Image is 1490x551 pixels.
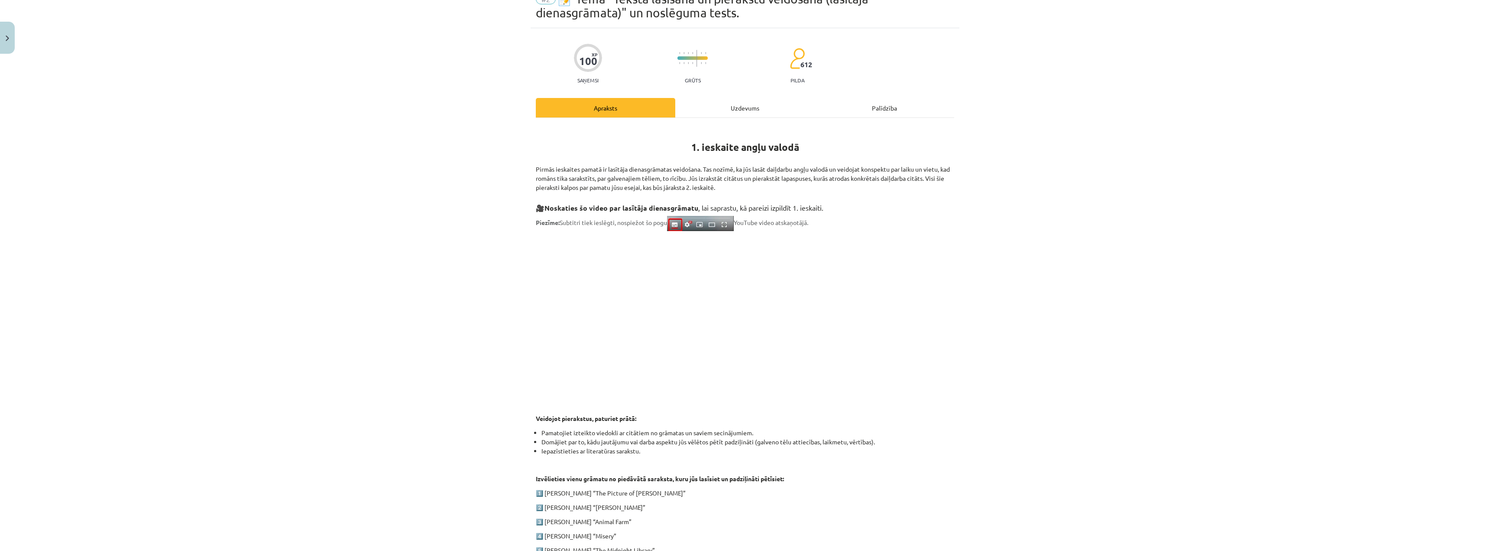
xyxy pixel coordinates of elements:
li: Pamatojiet izteikto viedokli ar citātiem no grāmatas un saviem secinājumiem. [541,428,954,437]
div: Uzdevums [675,98,815,117]
div: 100 [579,55,597,67]
p: Grūts [685,77,701,83]
img: icon-short-line-57e1e144782c952c97e751825c79c345078a6d821885a25fce030b3d8c18986b.svg [701,62,702,64]
strong: Noskaties šo video par lasītāja dienasgrāmatu [544,203,698,212]
img: icon-short-line-57e1e144782c952c97e751825c79c345078a6d821885a25fce030b3d8c18986b.svg [692,52,693,54]
img: icon-close-lesson-0947bae3869378f0d4975bcd49f059093ad1ed9edebbc8119c70593378902aed.svg [6,36,9,41]
span: Subtitri tiek ieslēgti, nospiežot šo pogu YouTube video atskaņotājā. [536,218,808,226]
img: icon-short-line-57e1e144782c952c97e751825c79c345078a6d821885a25fce030b3d8c18986b.svg [688,52,689,54]
span: 612 [800,61,812,68]
strong: Izvēlieties vienu grāmatu no piedāvātā saraksta, kuru jūs lasīsiet un padziļināti pētīsiet: [536,475,784,483]
div: Apraksts [536,98,675,117]
p: Pirmās ieskaites pamatā ir lasītāja dienasgrāmatas veidošana. Tas nozīmē, ka jūs lasāt daiļdarbu ... [536,156,954,192]
img: icon-short-line-57e1e144782c952c97e751825c79c345078a6d821885a25fce030b3d8c18986b.svg [688,62,689,64]
img: icon-short-line-57e1e144782c952c97e751825c79c345078a6d821885a25fce030b3d8c18986b.svg [701,52,702,54]
p: 1️⃣ [PERSON_NAME] “The Picture of [PERSON_NAME]” [536,489,954,498]
li: Domājiet par to, kādu jautājumu vai darba aspektu jūs vēlētos pētīt padziļināti (galveno tēlu att... [541,437,954,447]
p: 2️⃣ [PERSON_NAME] “[PERSON_NAME]” [536,503,954,512]
p: pilda [790,77,804,83]
img: icon-short-line-57e1e144782c952c97e751825c79c345078a6d821885a25fce030b3d8c18986b.svg [705,52,706,54]
p: Saņemsi [574,77,602,83]
img: icon-short-line-57e1e144782c952c97e751825c79c345078a6d821885a25fce030b3d8c18986b.svg [679,62,680,64]
li: Iepazīstieties ar literatūras sarakstu. [541,447,954,456]
strong: Veidojot pierakstus, paturiet prātā: [536,414,636,422]
p: 3️⃣ [PERSON_NAME] “Animal Farm” [536,517,954,526]
strong: 1. ieskaite angļu valodā [691,141,799,153]
img: icon-short-line-57e1e144782c952c97e751825c79c345078a6d821885a25fce030b3d8c18986b.svg [705,62,706,64]
p: 4️⃣ [PERSON_NAME] “Misery” [536,531,954,541]
img: students-c634bb4e5e11cddfef0936a35e636f08e4e9abd3cc4e673bd6f9a4125e45ecb1.svg [790,48,805,69]
span: XP [592,52,597,57]
img: icon-short-line-57e1e144782c952c97e751825c79c345078a6d821885a25fce030b3d8c18986b.svg [679,52,680,54]
h3: 🎥 , lai saprastu, kā pareizi izpildīt 1. ieskaiti. [536,197,954,213]
strong: Piezīme: [536,218,560,226]
div: Palīdzība [815,98,954,117]
img: icon-short-line-57e1e144782c952c97e751825c79c345078a6d821885a25fce030b3d8c18986b.svg [692,62,693,64]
